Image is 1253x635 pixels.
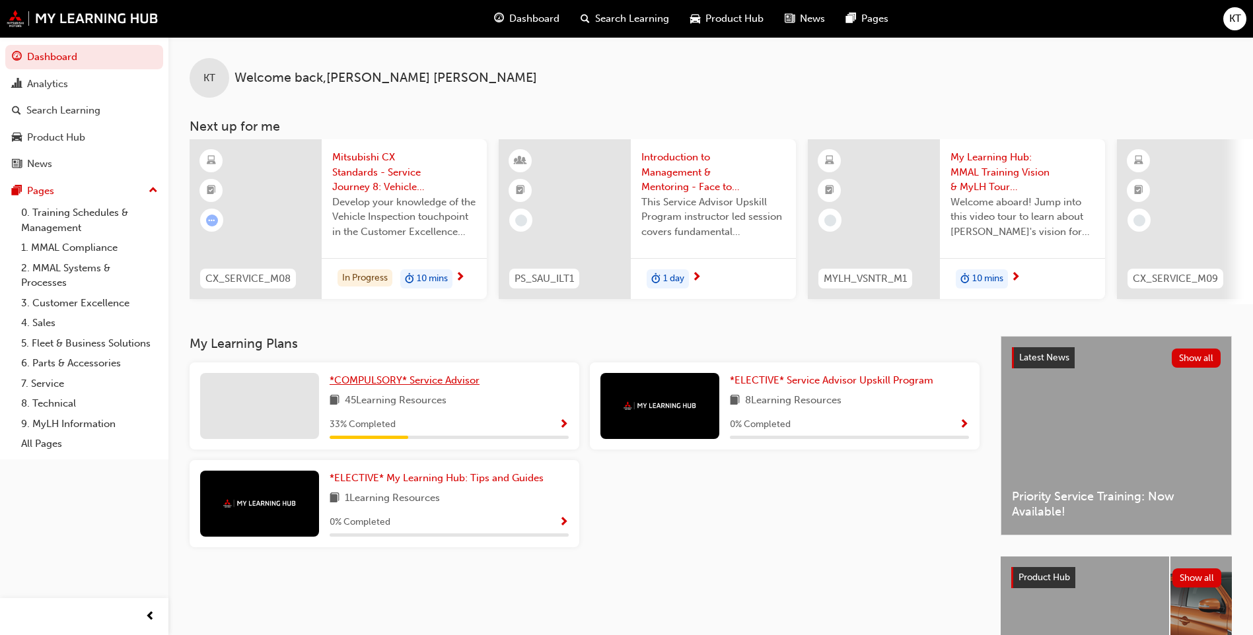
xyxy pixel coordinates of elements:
a: *ELECTIVE* Service Advisor Upskill Program [730,373,939,388]
span: learningResourceType_ELEARNING-icon [825,152,834,170]
span: pages-icon [846,11,856,27]
a: 0. Training Schedules & Management [16,203,163,238]
a: 4. Sales [16,313,163,333]
span: Pages [861,11,888,26]
button: DashboardAnalyticsSearch LearningProduct HubNews [5,42,163,179]
a: Latest NewsShow allPriority Service Training: Now Available! [1001,336,1232,535]
span: 33 % Completed [330,417,396,432]
span: Show Progress [959,419,969,431]
span: *ELECTIVE* Service Advisor Upskill Program [730,374,933,386]
span: 0 % Completed [730,417,791,432]
a: 8. Technical [16,393,163,414]
span: Latest News [1019,352,1069,363]
div: Search Learning [26,103,100,118]
span: guage-icon [494,11,504,27]
a: MYLH_VSNTR_M1My Learning Hub: MMAL Training Vision & MyLH Tour (Elective)Welcome aboard! Jump int... [808,139,1105,299]
a: *ELECTIVE* My Learning Hub: Tips and Guides [330,471,549,486]
a: Product Hub [5,125,163,150]
div: Pages [27,184,54,199]
button: Show Progress [559,514,569,531]
span: search-icon [581,11,590,27]
span: book-icon [730,393,740,409]
a: 6. Parts & Accessories [16,353,163,374]
span: MYLH_VSNTR_M1 [824,271,907,286]
span: learningRecordVerb_NONE-icon [824,215,836,226]
button: KT [1223,7,1246,30]
span: *ELECTIVE* My Learning Hub: Tips and Guides [330,472,544,484]
span: News [800,11,825,26]
span: 10 mins [972,271,1003,286]
span: learningRecordVerb_NONE-icon [1133,215,1145,226]
span: book-icon [330,490,340,507]
div: In Progress [338,269,392,287]
span: news-icon [12,158,22,170]
a: guage-iconDashboard [483,5,570,32]
a: 1. MMAL Compliance [16,238,163,258]
img: mmal [624,401,696,410]
span: learningResourceType_ELEARNING-icon [1134,152,1143,170]
a: News [5,152,163,176]
button: Show all [1172,349,1221,368]
span: CX_SERVICE_M09 [1133,271,1218,286]
span: Welcome back , [PERSON_NAME] [PERSON_NAME] [234,71,537,86]
span: Priority Service Training: Now Available! [1012,489,1221,519]
span: *COMPULSORY* Service Advisor [330,374,480,386]
span: search-icon [12,105,21,117]
span: next-icon [455,272,465,284]
span: My Learning Hub: MMAL Training Vision & MyLH Tour (Elective) [950,150,1094,195]
a: 9. MyLH Information [16,414,163,434]
span: car-icon [12,132,22,144]
span: booktick-icon [516,182,525,199]
a: All Pages [16,434,163,454]
span: Mitsubishi CX Standards - Service Journey 8: Vehicle Inspection [332,150,476,195]
span: prev-icon [145,609,155,625]
a: *COMPULSORY* Service Advisor [330,373,485,388]
a: news-iconNews [774,5,836,32]
h3: My Learning Plans [190,336,980,351]
a: 7. Service [16,374,163,394]
div: News [27,156,52,172]
span: 0 % Completed [330,515,390,530]
span: PS_SAU_ILT1 [515,271,574,286]
a: car-iconProduct Hub [680,5,774,32]
span: Develop your knowledge of the Vehicle Inspection touchpoint in the Customer Excellence (CX) Servi... [332,195,476,240]
a: 2. MMAL Systems & Processes [16,258,163,293]
div: Analytics [27,77,68,92]
span: pages-icon [12,185,22,197]
span: Product Hub [1019,572,1070,583]
span: news-icon [785,11,795,27]
a: pages-iconPages [836,5,899,32]
a: Product HubShow all [1011,567,1221,588]
img: mmal [7,10,159,27]
a: 3. Customer Excellence [16,293,163,314]
span: Introduction to Management & Mentoring - Face to Face Instructor Led Training (Service Advisor Up... [641,150,785,195]
a: search-iconSearch Learning [570,5,680,32]
span: car-icon [690,11,700,27]
span: Search Learning [595,11,669,26]
span: 10 mins [417,271,448,286]
button: Pages [5,179,163,203]
a: Search Learning [5,98,163,123]
span: Dashboard [509,11,559,26]
a: PS_SAU_ILT1Introduction to Management & Mentoring - Face to Face Instructor Led Training (Service... [499,139,796,299]
span: Show Progress [559,419,569,431]
div: Product Hub [27,130,85,145]
span: learningResourceType_INSTRUCTOR_LED-icon [516,152,525,170]
span: next-icon [692,272,701,284]
button: Show Progress [559,417,569,433]
span: 1 day [663,271,684,286]
span: book-icon [330,393,340,409]
span: 45 Learning Resources [345,393,447,409]
a: Dashboard [5,45,163,69]
span: Show Progress [559,517,569,529]
span: This Service Advisor Upskill Program instructor led session covers fundamental management styles ... [641,195,785,240]
span: CX_SERVICE_M08 [205,271,291,286]
span: learningResourceType_ELEARNING-icon [207,152,216,170]
span: duration-icon [960,271,970,288]
span: KT [1229,11,1241,26]
span: 1 Learning Resources [345,490,440,507]
span: booktick-icon [1134,182,1143,199]
a: CX_SERVICE_M08Mitsubishi CX Standards - Service Journey 8: Vehicle InspectionDevelop your knowled... [190,139,487,299]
